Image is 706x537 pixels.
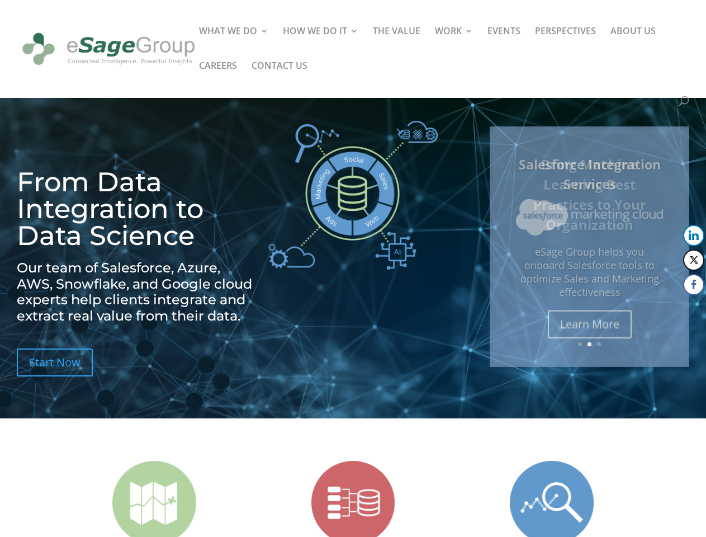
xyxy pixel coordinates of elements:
button: LinkedIn Share [683,225,704,246]
a: WORK [435,27,473,62]
button: Facebook Share [683,274,704,295]
button: Twitter Share [683,249,704,271]
a: THE VALUE [373,27,420,62]
a: CONTACT US [252,62,307,96]
a: WHAT WE DO [199,27,268,62]
a: ABOUT US [610,27,656,62]
img: eSage Group [19,25,198,74]
a: Learn More [548,310,632,338]
a: Salesforce Integration Services [519,156,661,193]
a: 1 [578,342,582,346]
h1: From Data Integration to Data Science [17,168,256,255]
a: HOW WE DO IT [283,27,358,62]
a: Start Now [17,348,93,376]
p: eSage Group helps you onboard Salesforce tools to optimize Sales and Marketing effectiveness [516,246,664,299]
a: EVENTS [487,27,520,62]
h2: Our team of Salesforce, Azure, AWS, Snowflake, and Google cloud experts help clients integrate an... [17,260,256,330]
a: PERSPECTIVES [535,27,596,62]
a: 3 [597,342,601,346]
a: 2 [587,342,591,346]
a: CAREERS [199,62,237,96]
